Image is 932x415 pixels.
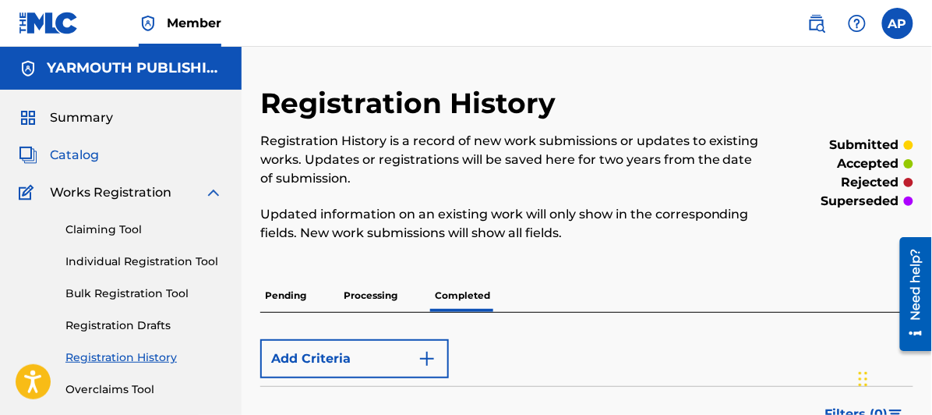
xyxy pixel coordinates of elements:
a: SummarySummary [19,108,113,127]
p: Pending [260,279,311,312]
span: Summary [50,108,113,127]
img: Accounts [19,59,37,78]
span: Catalog [50,146,99,165]
div: Help [842,8,873,39]
p: rejected [842,173,899,192]
a: Claiming Tool [65,222,223,238]
img: Works Registration [19,183,39,202]
a: Public Search [801,8,832,39]
h5: YARMOUTH PUBLISHING [47,59,223,77]
img: expand [204,183,223,202]
img: Catalog [19,146,37,165]
a: Registration Drafts [65,317,223,334]
img: search [807,14,826,33]
a: Individual Registration Tool [65,254,223,270]
p: Updated information on an existing work will only show in the corresponding fields. New work subm... [260,205,763,243]
a: CatalogCatalog [19,146,99,165]
a: Overclaims Tool [65,381,223,398]
button: Add Criteria [260,339,449,378]
img: 9d2ae6d4665cec9f34b9.svg [418,349,436,368]
p: superseded [821,192,899,211]
img: Summary [19,108,37,127]
iframe: Resource Center [888,231,932,356]
div: User Menu [882,8,913,39]
span: Member [167,14,221,32]
p: Processing [339,279,402,312]
img: help [848,14,867,33]
a: Registration History [65,349,223,366]
img: Top Rightsholder [139,14,157,33]
h2: Registration History [260,86,563,121]
p: Completed [430,279,495,312]
p: submitted [830,136,899,154]
div: Drag [859,356,868,403]
img: MLC Logo [19,12,79,34]
p: accepted [838,154,899,173]
iframe: Chat Widget [854,340,932,415]
span: Works Registration [50,183,171,202]
a: Bulk Registration Tool [65,286,223,302]
p: Registration History is a record of new work submissions or updates to existing works. Updates or... [260,132,763,188]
